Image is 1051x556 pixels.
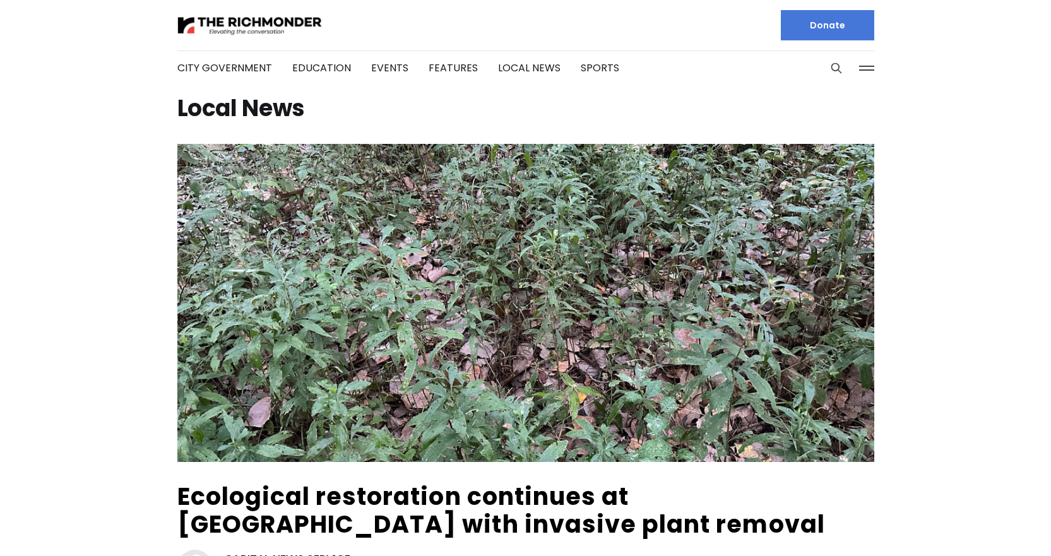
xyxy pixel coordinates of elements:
a: Local News [498,61,561,75]
a: Ecological restoration continues at [GEOGRAPHIC_DATA] with invasive plant removal [177,480,825,541]
a: Education [292,61,351,75]
a: Donate [781,10,874,40]
a: Events [371,61,408,75]
button: Search this site [827,59,846,78]
img: The Richmonder [177,15,323,37]
a: Sports [581,61,619,75]
a: City Government [177,61,272,75]
h1: Local News [177,98,874,119]
a: Features [429,61,478,75]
